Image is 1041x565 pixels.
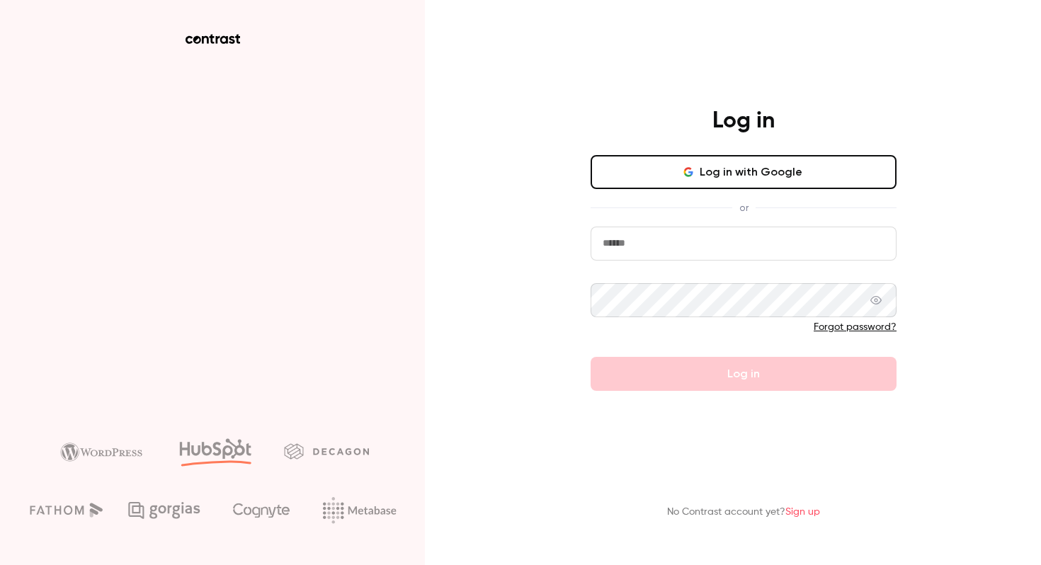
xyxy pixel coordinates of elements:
[814,322,897,332] a: Forgot password?
[667,505,820,520] p: No Contrast account yet?
[732,200,756,215] span: or
[591,155,897,189] button: Log in with Google
[284,443,369,459] img: decagon
[712,107,775,135] h4: Log in
[785,507,820,517] a: Sign up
